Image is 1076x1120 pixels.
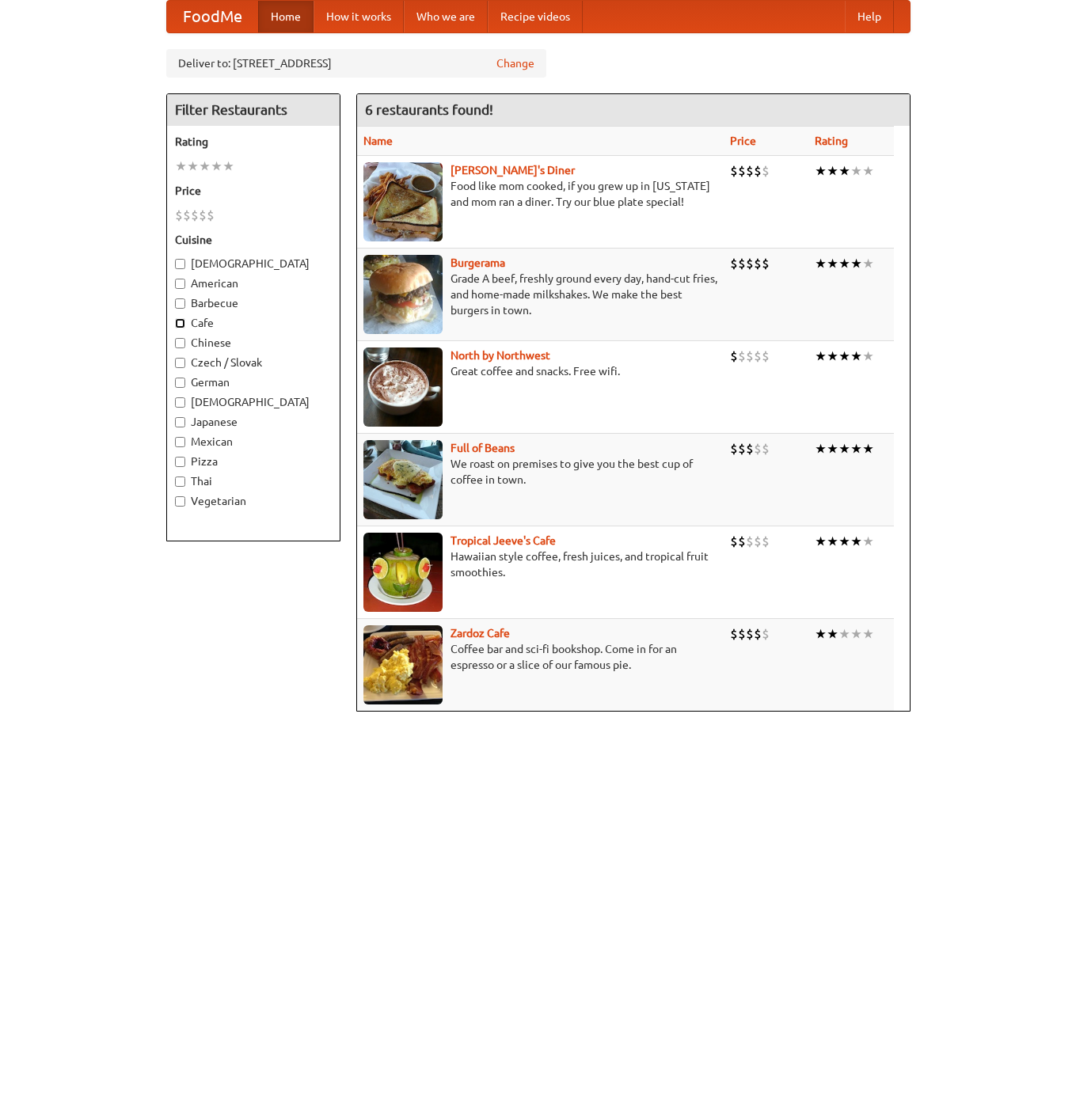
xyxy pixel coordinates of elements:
[175,315,332,331] label: Cafe
[175,158,187,175] li: ★
[175,358,185,368] input: Czech / Slovak
[738,347,746,365] li: $
[363,549,717,580] p: Hawaiian style coffee, fresh juices, and tropical fruit smoothies.
[850,255,862,272] li: ★
[187,158,199,175] li: ★
[746,440,754,457] li: $
[451,534,556,547] a: Tropical Jeeve's Cafe
[738,625,746,643] li: $
[258,1,314,32] a: Home
[762,533,770,550] li: $
[754,440,762,457] li: $
[746,625,754,643] li: $
[738,533,746,550] li: $
[175,338,185,348] input: Chinese
[815,625,827,643] li: ★
[850,533,862,550] li: ★
[175,335,332,351] label: Chinese
[363,456,717,488] p: We roast on premises to give you the best cup of coffee in town.
[191,207,199,224] li: $
[838,625,850,643] li: ★
[166,49,546,78] div: Deliver to: [STREET_ADDRESS]
[314,1,404,32] a: How it works
[850,625,862,643] li: ★
[754,625,762,643] li: $
[175,473,332,489] label: Thai
[175,275,332,291] label: American
[838,347,850,365] li: ★
[207,207,215,224] li: $
[838,533,850,550] li: ★
[175,496,185,507] input: Vegetarian
[451,256,505,269] a: Burgerama
[838,255,850,272] li: ★
[746,162,754,180] li: $
[827,347,838,365] li: ★
[850,347,862,365] li: ★
[175,207,183,224] li: $
[815,255,827,272] li: ★
[175,295,332,311] label: Barbecue
[363,641,717,673] p: Coffee bar and sci-fi bookshop. Come in for an espresso or a slice of our famous pie.
[815,135,848,147] a: Rating
[211,158,222,175] li: ★
[827,533,838,550] li: ★
[862,162,874,180] li: ★
[199,158,211,175] li: ★
[762,625,770,643] li: $
[762,162,770,180] li: $
[451,627,510,640] a: Zardoz Cafe
[730,162,738,180] li: $
[222,158,234,175] li: ★
[862,533,874,550] li: ★
[738,162,746,180] li: $
[363,363,717,379] p: Great coffee and snacks. Free wifi.
[175,298,185,309] input: Barbecue
[815,440,827,457] li: ★
[167,1,258,32] a: FoodMe
[175,414,332,430] label: Japanese
[175,279,185,289] input: American
[488,1,583,32] a: Recipe videos
[363,347,443,427] img: north.jpg
[862,625,874,643] li: ★
[175,417,185,427] input: Japanese
[746,255,754,272] li: $
[363,162,443,241] img: sallys.jpg
[730,625,738,643] li: $
[815,533,827,550] li: ★
[730,440,738,457] li: $
[827,440,838,457] li: ★
[363,255,443,334] img: burgerama.jpg
[862,255,874,272] li: ★
[175,374,332,390] label: German
[363,533,443,612] img: jeeves.jpg
[827,625,838,643] li: ★
[175,434,332,450] label: Mexican
[762,440,770,457] li: $
[850,162,862,180] li: ★
[363,178,717,210] p: Food like mom cooked, if you grew up in [US_STATE] and mom ran a diner. Try our blue plate special!
[738,440,746,457] li: $
[730,533,738,550] li: $
[451,164,575,177] b: [PERSON_NAME]'s Diner
[838,162,850,180] li: ★
[862,347,874,365] li: ★
[451,349,550,362] b: North by Northwest
[365,102,493,117] ng-pluralize: 6 restaurants found!
[838,440,850,457] li: ★
[175,256,332,271] label: [DEMOGRAPHIC_DATA]
[175,318,185,328] input: Cafe
[754,255,762,272] li: $
[175,183,332,199] h5: Price
[762,255,770,272] li: $
[746,533,754,550] li: $
[175,397,185,408] input: [DEMOGRAPHIC_DATA]
[175,355,332,370] label: Czech / Slovak
[451,442,515,454] a: Full of Beans
[730,255,738,272] li: $
[175,232,332,248] h5: Cuisine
